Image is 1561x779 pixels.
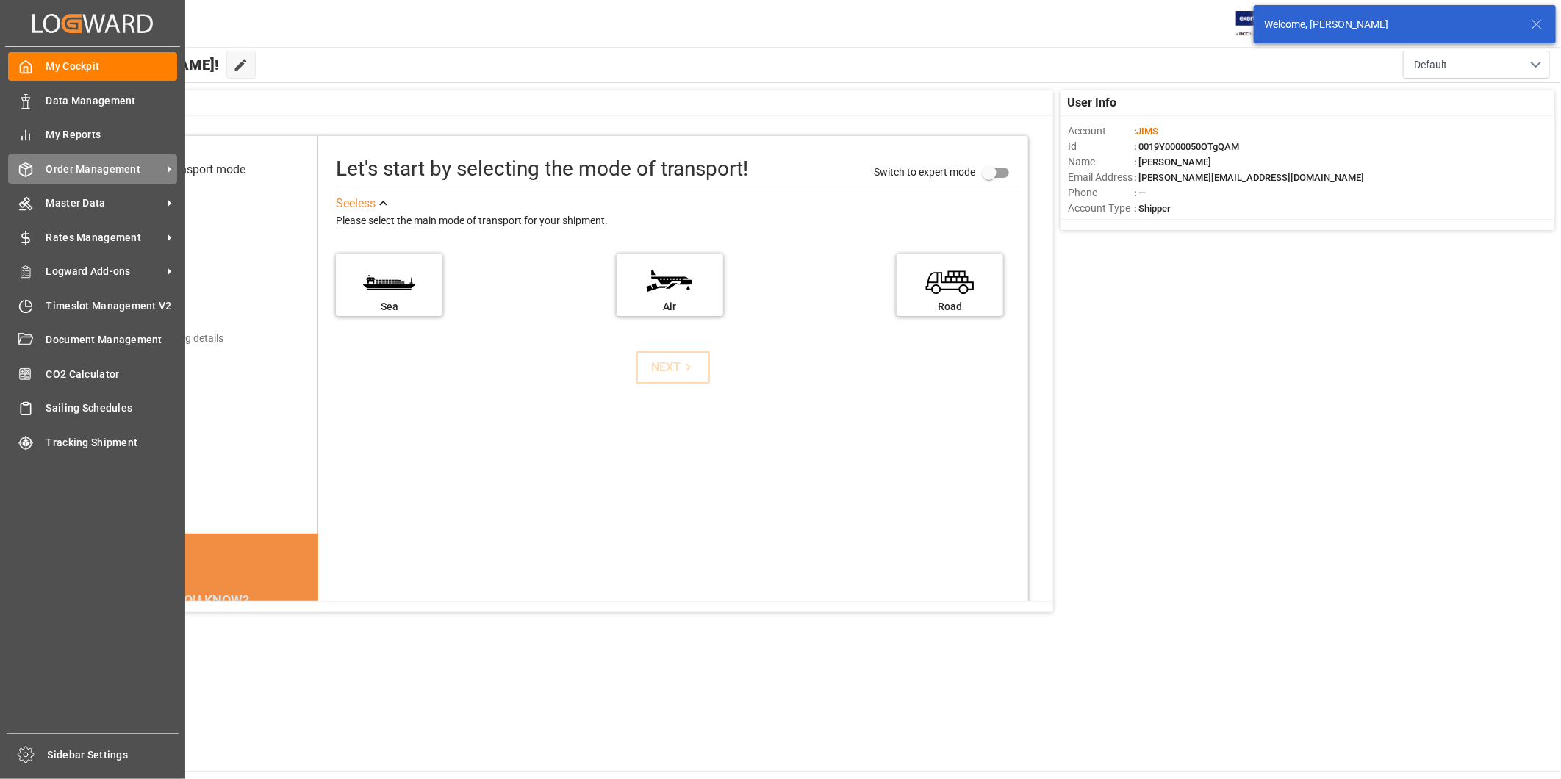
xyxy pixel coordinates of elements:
[8,52,177,81] a: My Cockpit
[48,747,179,763] span: Sidebar Settings
[1068,201,1134,216] span: Account Type
[82,585,319,616] div: DID YOU KNOW?
[46,127,178,143] span: My Reports
[1134,203,1171,214] span: : Shipper
[46,195,162,211] span: Master Data
[8,121,177,149] a: My Reports
[46,264,162,279] span: Logward Add-ons
[336,195,376,212] div: See less
[1134,141,1239,152] span: : 0019Y0000050OTgQAM
[8,359,177,388] a: CO2 Calculator
[1134,172,1364,183] span: : [PERSON_NAME][EMAIL_ADDRESS][DOMAIN_NAME]
[1134,126,1158,137] span: :
[1236,11,1287,37] img: Exertis%20JAM%20-%20Email%20Logo.jpg_1722504956.jpg
[46,367,178,382] span: CO2 Calculator
[8,394,177,423] a: Sailing Schedules
[8,86,177,115] a: Data Management
[8,291,177,320] a: Timeslot Management V2
[132,161,245,179] div: Select transport mode
[61,51,219,79] span: Hello [PERSON_NAME]!
[46,332,178,348] span: Document Management
[1068,185,1134,201] span: Phone
[1136,126,1158,137] span: JIMS
[132,331,223,346] div: Add shipping details
[343,299,435,315] div: Sea
[8,428,177,456] a: Tracking Shipment
[624,299,716,315] div: Air
[1414,57,1447,73] span: Default
[651,359,696,376] div: NEXT
[46,401,178,416] span: Sailing Schedules
[46,162,162,177] span: Order Management
[46,59,178,74] span: My Cockpit
[1068,170,1134,185] span: Email Address
[1068,94,1117,112] span: User Info
[1264,17,1517,32] div: Welcome, [PERSON_NAME]
[46,230,162,245] span: Rates Management
[336,154,748,184] div: Let's start by selecting the mode of transport!
[636,351,710,384] button: NEXT
[1068,123,1134,139] span: Account
[904,299,996,315] div: Road
[1068,139,1134,154] span: Id
[1068,154,1134,170] span: Name
[1134,157,1211,168] span: : [PERSON_NAME]
[8,326,177,354] a: Document Management
[1134,187,1146,198] span: : —
[336,212,1017,230] div: Please select the main mode of transport for your shipment.
[46,93,178,109] span: Data Management
[46,298,178,314] span: Timeslot Management V2
[1403,51,1550,79] button: open menu
[46,435,178,450] span: Tracking Shipment
[874,166,975,178] span: Switch to expert mode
